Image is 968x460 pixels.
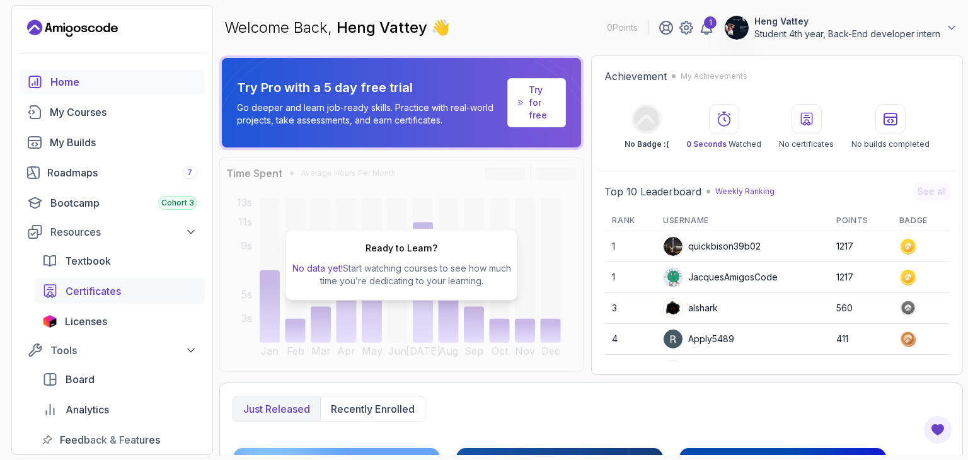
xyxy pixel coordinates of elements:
[664,237,683,256] img: user profile image
[923,415,953,445] button: Open Feedback Button
[66,402,109,417] span: Analytics
[686,139,727,149] span: 0 Seconds
[20,130,205,155] a: builds
[655,210,829,231] th: Username
[604,355,655,386] td: 5
[65,253,111,268] span: Textbook
[50,343,197,358] div: Tools
[50,195,197,210] div: Bootcamp
[699,20,714,35] a: 1
[664,299,683,318] img: user profile image
[161,198,194,208] span: Cohort 3
[725,16,749,40] img: user profile image
[604,262,655,293] td: 1
[829,262,892,293] td: 1217
[663,329,734,349] div: Apply5489
[829,293,892,324] td: 560
[35,397,205,422] a: analytics
[50,105,197,120] div: My Courses
[914,183,950,200] button: See all
[507,78,566,127] a: Try for free
[724,15,958,40] button: user profile imageHeng VatteyStudent 4th year, Back-End developer intern
[224,18,450,38] p: Welcome Back,
[892,210,950,231] th: Badge
[829,231,892,262] td: 1217
[187,168,192,178] span: 7
[35,367,205,392] a: board
[66,284,121,299] span: Certificates
[664,360,683,379] img: user profile image
[681,71,747,81] p: My Achievements
[291,262,512,287] p: Start watching courses to see how much time you’re dedicating to your learning.
[20,339,205,362] button: Tools
[20,100,205,125] a: courses
[715,187,775,197] p: Weekly Ranking
[20,190,205,216] a: bootcamp
[20,160,205,185] a: roadmaps
[663,267,778,287] div: JacquesAmigosCode
[829,324,892,355] td: 411
[664,330,683,348] img: user profile image
[50,74,197,89] div: Home
[66,372,95,387] span: Board
[20,221,205,243] button: Resources
[20,69,205,95] a: home
[604,293,655,324] td: 3
[604,324,655,355] td: 4
[664,268,683,287] img: default monster avatar
[35,279,205,304] a: certificates
[663,360,723,380] div: IssaKass
[65,314,107,329] span: Licenses
[35,427,205,452] a: feedback
[233,396,320,422] button: Just released
[50,224,197,239] div: Resources
[337,18,431,37] span: Heng Vattey
[42,315,57,328] img: jetbrains icon
[529,84,555,122] a: Try for free
[663,298,718,318] div: alshark
[292,263,343,273] span: No data yet!
[431,17,451,38] span: 👋
[237,79,502,96] p: Try Pro with a 5 day free trial
[60,432,160,447] span: Feedback & Features
[35,248,205,273] a: textbook
[625,139,669,149] p: No Badge :(
[47,165,197,180] div: Roadmaps
[754,15,940,28] p: Heng Vattey
[604,231,655,262] td: 1
[27,18,118,38] a: Landing page
[829,210,892,231] th: Points
[604,184,701,199] h2: Top 10 Leaderboard
[237,101,502,127] p: Go deeper and learn job-ready skills. Practice with real-world projects, take assessments, and ea...
[320,396,425,422] button: Recently enrolled
[607,21,638,34] p: 0 Points
[604,69,667,84] h2: Achievement
[35,309,205,334] a: licenses
[779,139,834,149] p: No certificates
[50,135,197,150] div: My Builds
[604,210,655,231] th: Rank
[663,236,761,256] div: quickbison39b02
[686,139,761,149] p: Watched
[829,355,892,386] td: 371
[243,401,310,417] p: Just released
[754,28,940,40] p: Student 4th year, Back-End developer intern
[704,16,717,29] div: 1
[366,242,437,255] h2: Ready to Learn?
[851,139,930,149] p: No builds completed
[331,401,415,417] p: Recently enrolled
